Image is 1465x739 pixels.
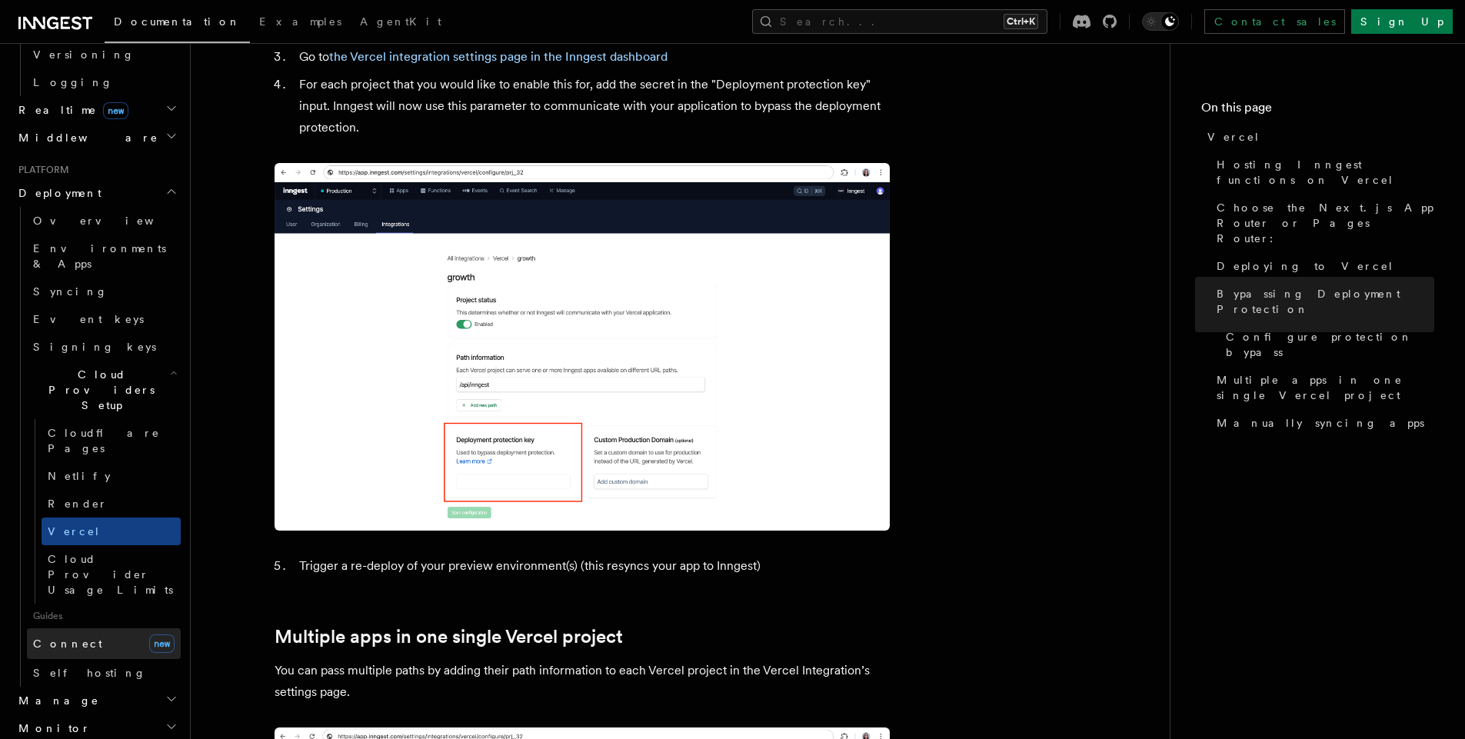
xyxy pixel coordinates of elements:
a: Hosting Inngest functions on Vercel [1210,151,1434,194]
span: new [149,634,175,653]
button: Cloud Providers Setup [27,361,181,419]
a: Manually syncing apps [1210,409,1434,437]
a: Sign Up [1351,9,1453,34]
span: Multiple apps in one single Vercel project [1217,372,1434,403]
a: Versioning [27,41,181,68]
a: Examples [250,5,351,42]
span: Cloud Provider Usage Limits [48,553,173,596]
a: Syncing [27,278,181,305]
span: Environments & Apps [33,242,166,270]
a: Event keys [27,305,181,333]
a: Cloud Provider Usage Limits [42,545,181,604]
h4: On this page [1201,98,1434,123]
span: Overview [33,215,191,227]
div: Deployment [12,207,181,687]
a: Netlify [42,462,181,490]
span: Realtime [12,102,128,118]
a: Vercel [1201,123,1434,151]
span: Platform [12,164,69,176]
span: Deployment [12,185,102,201]
span: Choose the Next.js App Router or Pages Router: [1217,200,1434,246]
button: Realtimenew [12,96,181,124]
span: Examples [259,15,341,28]
span: Manage [12,693,99,708]
span: Render [48,498,108,510]
a: Multiple apps in one single Vercel project [1210,366,1434,409]
a: AgentKit [351,5,451,42]
span: Logging [33,76,113,88]
a: Overview [27,207,181,235]
a: the Vercel integration settings page in the Inngest dashboard [329,49,668,64]
li: Go to [295,46,890,68]
li: For each project that you would like to enable this for, add the secret in the "Deployment protec... [295,74,890,138]
span: Vercel [1207,129,1260,145]
a: Vercel [42,518,181,545]
li: Trigger a re-deploy of your preview environment(s) (this resyncs your app to Inngest) [295,555,890,577]
a: Contact sales [1204,9,1345,34]
button: Deployment [12,179,181,207]
a: Multiple apps in one single Vercel project [275,626,623,647]
a: Documentation [105,5,250,43]
span: Vercel [48,525,101,538]
button: Search...Ctrl+K [752,9,1047,34]
a: Logging [27,68,181,96]
span: Deploying to Vercel [1217,258,1394,274]
span: Cloudflare Pages [48,427,160,454]
a: Deploying to Vercel [1210,252,1434,280]
div: Cloud Providers Setup [27,419,181,604]
a: Configure protection bypass [1220,323,1434,366]
span: Guides [27,604,181,628]
span: AgentKit [360,15,441,28]
span: Versioning [33,48,135,61]
button: Manage [12,687,181,714]
a: Render [42,490,181,518]
span: Netlify [48,470,111,482]
span: Manually syncing apps [1217,415,1424,431]
span: Configure protection bypass [1226,329,1434,360]
span: Self hosting [33,667,146,679]
a: Connectnew [27,628,181,659]
span: Syncing [33,285,108,298]
a: Choose the Next.js App Router or Pages Router: [1210,194,1434,252]
a: Bypassing Deployment Protection [1210,280,1434,323]
a: Signing keys [27,333,181,361]
span: Middleware [12,130,158,145]
span: Cloud Providers Setup [27,367,170,413]
span: Signing keys [33,341,156,353]
button: Toggle dark mode [1142,12,1179,31]
span: Hosting Inngest functions on Vercel [1217,157,1434,188]
a: Cloudflare Pages [42,419,181,462]
span: Connect [33,637,102,650]
span: new [103,102,128,119]
span: Monitor [12,721,91,736]
span: Documentation [114,15,241,28]
span: Bypassing Deployment Protection [1217,286,1434,317]
p: You can pass multiple paths by adding their path information to each Vercel project in the Vercel... [275,660,890,703]
a: Self hosting [27,659,181,687]
kbd: Ctrl+K [1004,14,1038,29]
img: A Vercel protection bypass secret added in the Inngest dashboard [275,163,890,531]
button: Middleware [12,124,181,151]
span: Event keys [33,313,144,325]
a: Environments & Apps [27,235,181,278]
